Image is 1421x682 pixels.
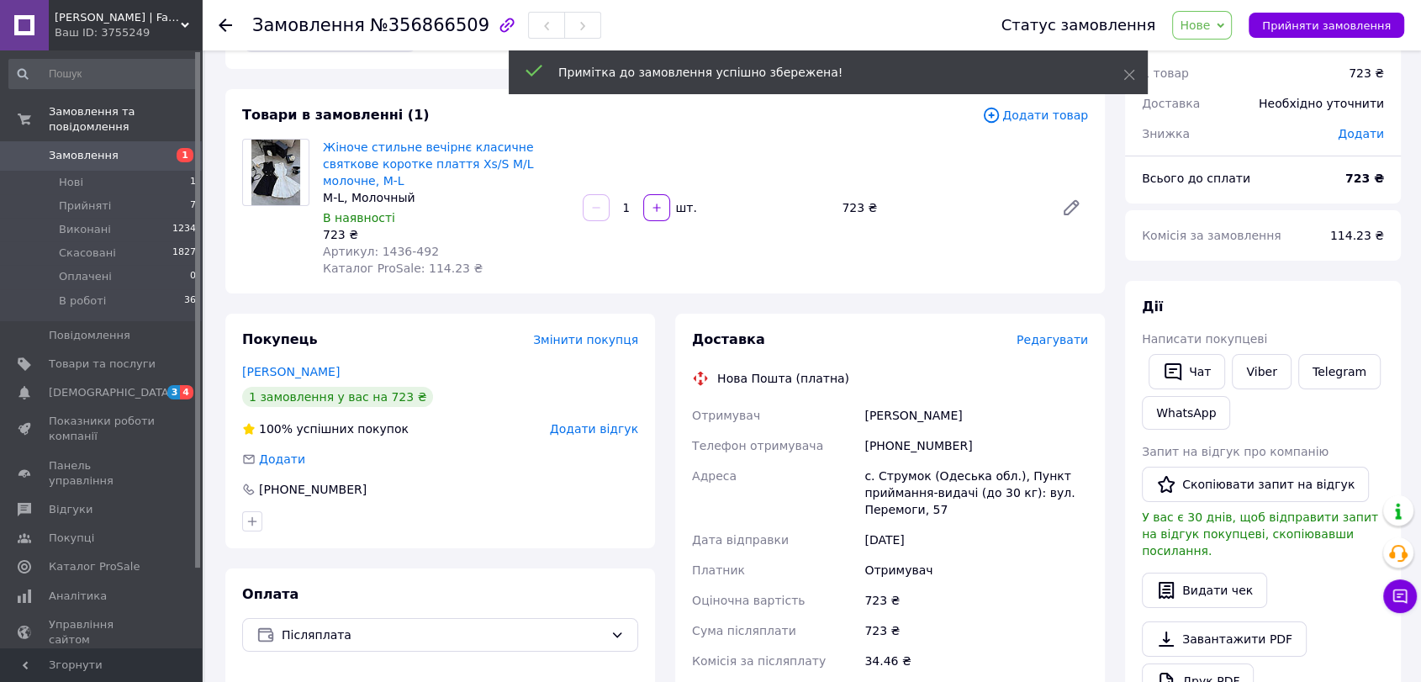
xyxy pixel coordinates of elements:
[184,293,196,309] span: 36
[49,328,130,343] span: Повідомлення
[1383,579,1417,613] button: Чат з покупцем
[190,269,196,284] span: 0
[323,189,569,206] div: M-L, Молочный
[282,626,604,644] span: Післяплата
[861,525,1091,555] div: [DATE]
[252,15,365,35] span: Замовлення
[59,246,116,261] span: Скасовані
[558,64,1081,81] div: Примітка до замовлення успішно збережена!
[1249,13,1404,38] button: Прийняти замовлення
[242,107,430,123] span: Товари в замовленні (1)
[257,481,368,498] div: [PHONE_NUMBER]
[1142,229,1281,242] span: Комісія за замовлення
[323,245,439,258] span: Артикул: 1436-492
[59,198,111,214] span: Прийняті
[1001,17,1156,34] div: Статус замовлення
[49,104,202,135] span: Замовлення та повідомлення
[49,414,156,444] span: Показники роботи компанії
[323,262,483,275] span: Каталог ProSale: 114.23 ₴
[49,458,156,489] span: Панель управління
[49,148,119,163] span: Замовлення
[861,585,1091,616] div: 723 ₴
[1142,299,1163,315] span: Дії
[835,196,1048,219] div: 723 ₴
[1142,445,1329,458] span: Запит на відгук про компанію
[1262,19,1391,32] span: Прийняти замовлення
[672,199,699,216] div: шт.
[49,617,156,648] span: Управління сайтом
[8,59,198,89] input: Пошук
[49,559,140,574] span: Каталог ProSale
[1298,354,1381,389] a: Telegram
[323,211,395,225] span: В наявності
[692,331,765,347] span: Доставка
[1054,191,1088,225] a: Редагувати
[219,17,232,34] div: Повернутися назад
[1142,332,1267,346] span: Написати покупцеві
[259,422,293,436] span: 100%
[242,387,433,407] div: 1 замовлення у вас на 723 ₴
[1349,65,1384,82] div: 723 ₴
[242,331,318,347] span: Покупець
[49,357,156,372] span: Товари та послуги
[1232,354,1291,389] a: Viber
[1142,573,1267,608] button: Видати чек
[59,222,111,237] span: Виконані
[861,431,1091,461] div: [PHONE_NUMBER]
[55,10,181,25] span: Фешн Хвиля | Fashion Wave
[1142,621,1307,657] a: Завантажити PDF
[1345,172,1384,185] b: 723 ₴
[1149,354,1225,389] button: Чат
[692,533,789,547] span: Дата відправки
[167,385,181,399] span: 3
[1142,396,1230,430] a: WhatsApp
[59,269,112,284] span: Оплачені
[1338,127,1384,140] span: Додати
[59,175,83,190] span: Нові
[49,385,173,400] span: [DEMOGRAPHIC_DATA]
[692,469,737,483] span: Адреса
[861,555,1091,585] div: Отримувач
[692,409,760,422] span: Отримувач
[550,422,638,436] span: Додати відгук
[323,140,533,188] a: Жіноче стильне вечірнє класичне святкове коротке плаття Xs/S M/L молочне, M-L
[1142,172,1250,185] span: Всього до сплати
[861,616,1091,646] div: 723 ₴
[172,246,196,261] span: 1827
[1142,510,1378,558] span: У вас є 30 днів, щоб відправити запит на відгук покупцеві, скопіювавши посилання.
[242,365,340,378] a: [PERSON_NAME]
[982,106,1088,124] span: Додати товар
[1142,467,1369,502] button: Скопіювати запит на відгук
[861,646,1091,676] div: 34.46 ₴
[692,563,745,577] span: Платник
[190,175,196,190] span: 1
[1142,127,1190,140] span: Знижка
[190,198,196,214] span: 7
[172,222,196,237] span: 1234
[861,400,1091,431] div: [PERSON_NAME]
[323,226,569,243] div: 723 ₴
[251,140,301,205] img: Жіноче стильне вечірнє класичне святкове коротке плаття Xs/S M/L молочне, M-L
[692,624,796,637] span: Сума післяплати
[59,293,106,309] span: В роботі
[55,25,202,40] div: Ваш ID: 3755249
[1249,85,1394,122] div: Необхідно уточнити
[242,420,409,437] div: успішних покупок
[1142,97,1200,110] span: Доставка
[180,385,193,399] span: 4
[49,589,107,604] span: Аналітика
[692,439,823,452] span: Телефон отримувача
[49,502,92,517] span: Відгуки
[1330,229,1384,242] span: 114.23 ₴
[1017,333,1088,346] span: Редагувати
[370,15,489,35] span: №356866509
[692,594,805,607] span: Оціночна вартість
[1180,19,1210,32] span: Нове
[177,148,193,162] span: 1
[533,333,638,346] span: Змінити покупця
[242,586,298,602] span: Оплата
[713,370,853,387] div: Нова Пошта (платна)
[1142,66,1189,80] span: 1 товар
[49,531,94,546] span: Покупці
[861,461,1091,525] div: с. Струмок (Одеська обл.), Пункт приймання-видачі (до 30 кг): вул. Перемоги, 57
